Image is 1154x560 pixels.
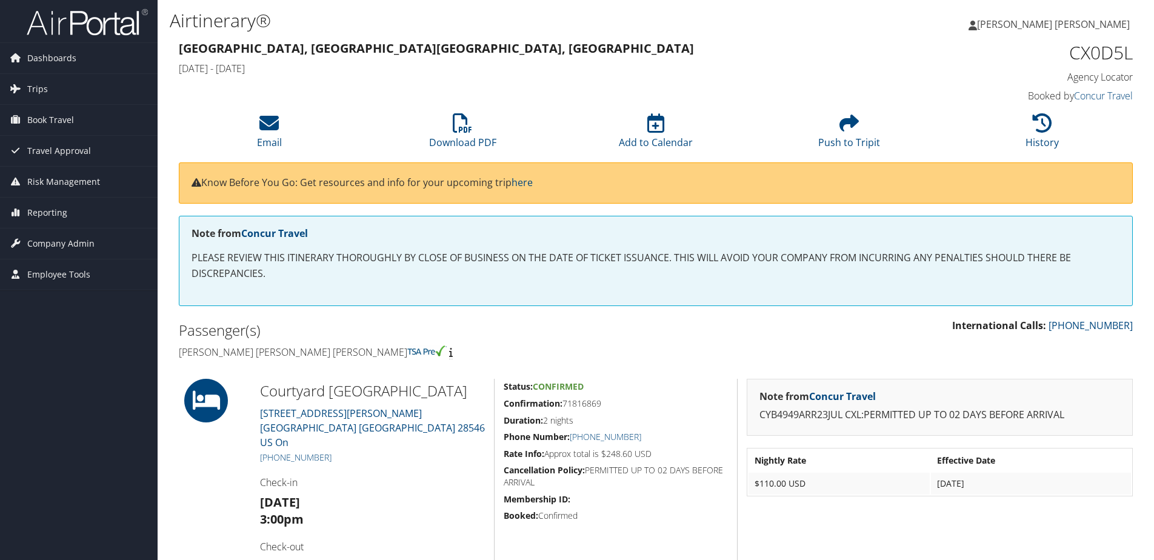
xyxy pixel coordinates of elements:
strong: Booked: [504,510,538,521]
img: tsa-precheck.png [407,345,447,356]
p: Know Before You Go: Get resources and info for your upcoming trip [192,175,1120,191]
a: [PERSON_NAME] [PERSON_NAME] [969,6,1142,42]
a: Concur Travel [809,390,876,403]
h4: Check-out [260,540,485,553]
a: Add to Calendar [619,120,693,149]
h2: Courtyard [GEOGRAPHIC_DATA] [260,381,485,401]
span: Travel Approval [27,136,91,166]
a: [PHONE_NUMBER] [260,452,332,463]
span: Trips [27,74,48,104]
span: Dashboards [27,43,76,73]
strong: Confirmation: [504,398,562,409]
span: Employee Tools [27,259,90,290]
h5: PERMITTED UP TO 02 DAYS BEFORE ARRIVAL [504,464,728,488]
strong: Duration: [504,415,543,426]
span: Risk Management [27,167,100,197]
h4: Booked by [908,89,1133,102]
strong: Note from [759,390,876,403]
h5: Confirmed [504,510,728,522]
p: PLEASE REVIEW THIS ITINERARY THOROUGHLY BY CLOSE OF BUSINESS ON THE DATE OF TICKET ISSUANCE. THIS... [192,250,1120,281]
span: Reporting [27,198,67,228]
h4: Check-in [260,476,485,489]
td: [DATE] [931,473,1131,495]
span: [PERSON_NAME] [PERSON_NAME] [977,18,1130,31]
h4: Agency Locator [908,70,1133,84]
h5: Approx total is $248.60 USD [504,448,728,460]
a: [PHONE_NUMBER] [570,431,641,442]
a: [STREET_ADDRESS][PERSON_NAME][GEOGRAPHIC_DATA] [GEOGRAPHIC_DATA] 28546 US On [260,407,485,449]
h5: 2 nights [504,415,728,427]
strong: 3:00pm [260,511,304,527]
h2: Passenger(s) [179,320,647,341]
a: History [1026,120,1059,149]
th: Nightly Rate [749,450,930,472]
h1: Airtinerary® [170,8,818,33]
strong: [GEOGRAPHIC_DATA], [GEOGRAPHIC_DATA] [GEOGRAPHIC_DATA], [GEOGRAPHIC_DATA] [179,40,694,56]
strong: Rate Info: [504,448,544,459]
a: Concur Travel [241,227,308,240]
h4: [DATE] - [DATE] [179,62,890,75]
a: Download PDF [429,120,496,149]
a: Concur Travel [1074,89,1133,102]
h1: CX0D5L [908,40,1133,65]
a: [PHONE_NUMBER] [1049,319,1133,332]
a: Push to Tripit [818,120,880,149]
a: here [512,176,533,189]
strong: Membership ID: [504,493,570,505]
strong: International Calls: [952,319,1046,332]
span: Company Admin [27,228,95,259]
img: airportal-logo.png [27,8,148,36]
h4: [PERSON_NAME] [PERSON_NAME] [PERSON_NAME] [179,345,647,359]
strong: [DATE] [260,494,300,510]
strong: Status: [504,381,533,392]
td: $110.00 USD [749,473,930,495]
h5: 71816869 [504,398,728,410]
strong: Note from [192,227,308,240]
strong: Phone Number: [504,431,570,442]
th: Effective Date [931,450,1131,472]
p: CYB4949ARR23JUL CXL:PERMITTED UP TO 02 DAYS BEFORE ARRIVAL [759,407,1120,423]
span: Book Travel [27,105,74,135]
strong: Cancellation Policy: [504,464,585,476]
a: Email [257,120,282,149]
span: Confirmed [533,381,584,392]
